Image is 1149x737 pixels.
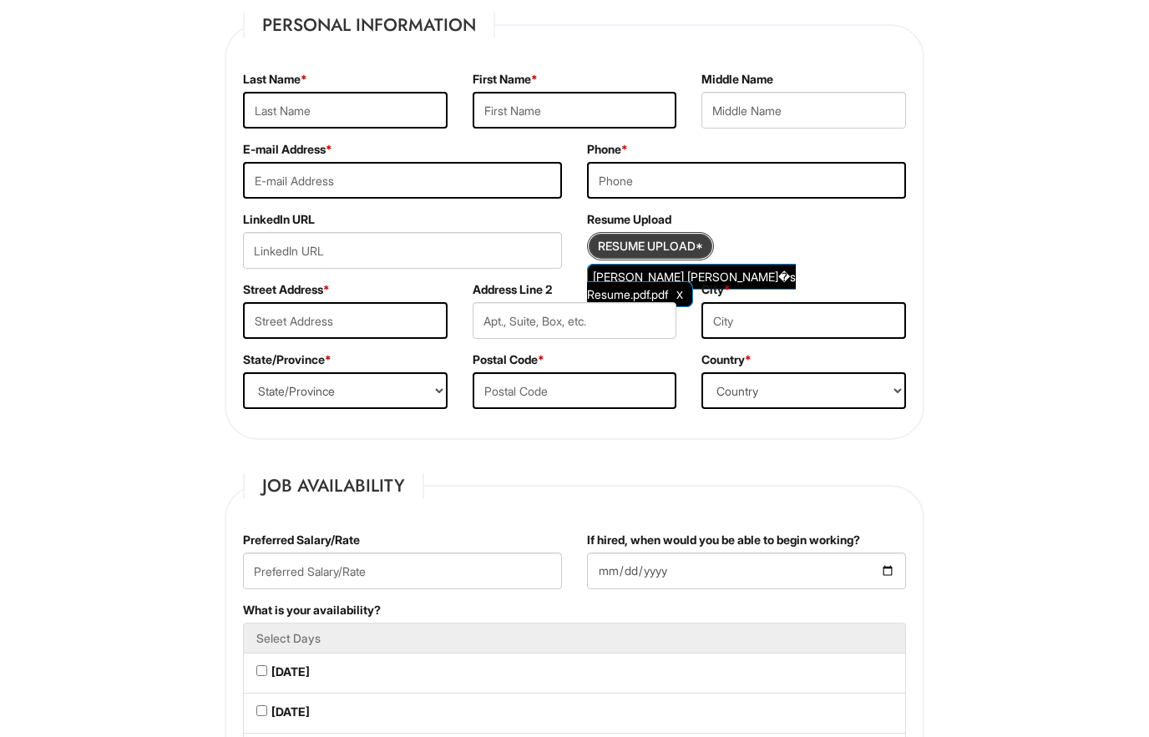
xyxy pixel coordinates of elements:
[243,351,332,368] label: State/Province
[243,211,315,228] label: LinkedIn URL
[243,553,562,589] input: Preferred Salary/Rate
[473,372,677,409] input: Postal Code
[587,162,906,199] input: Phone
[587,211,671,228] label: Resume Upload
[701,92,906,129] input: Middle Name
[473,351,544,368] label: Postal Code
[243,302,448,339] input: Street Address
[243,281,330,298] label: Street Address
[473,92,677,129] input: First Name
[243,92,448,129] input: Last Name
[256,632,893,644] h5: Select Days
[473,71,538,88] label: First Name
[243,232,562,269] input: LinkedIn URL
[587,532,860,548] label: If hired, when would you be able to begin working?
[271,704,310,720] label: [DATE]
[271,664,310,680] label: [DATE]
[243,532,360,548] label: Preferred Salary/Rate
[243,473,424,498] legend: Job Availability
[701,372,906,409] select: Country
[243,71,307,88] label: Last Name
[473,281,552,298] label: Address Line 2
[243,141,332,158] label: E-mail Address
[243,162,562,199] input: E-mail Address
[701,351,752,368] label: Country
[243,372,448,409] select: State/Province
[701,281,731,298] label: City
[587,270,796,301] span: [PERSON_NAME] [PERSON_NAME]�s Resume.pdf.pdf
[243,602,381,618] label: What is your availability?
[587,141,628,158] label: Phone
[473,302,677,339] input: Apt., Suite, Box, etc.
[701,71,773,88] label: Middle Name
[587,232,714,260] button: Resume Upload*Resume Upload*
[701,302,906,339] input: City
[243,13,495,38] legend: Personal Information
